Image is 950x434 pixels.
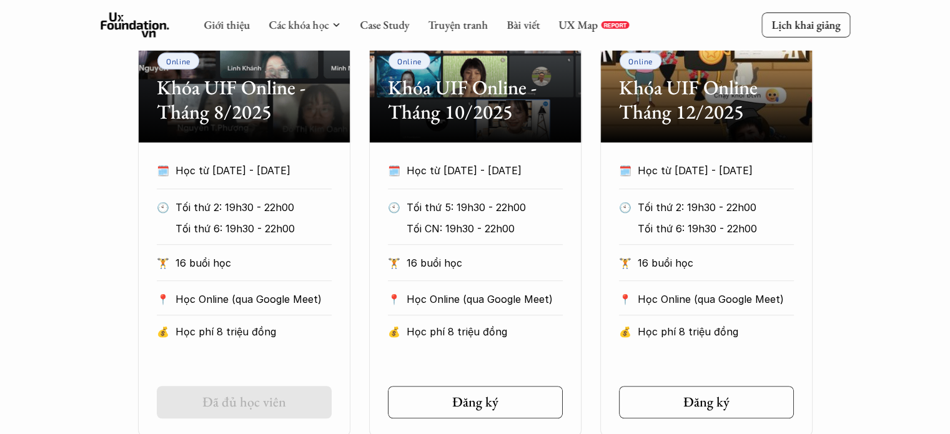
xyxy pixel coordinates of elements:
[176,161,332,180] p: Học từ [DATE] - [DATE]
[388,322,400,341] p: 💰
[388,293,400,305] p: 📍
[166,57,190,66] p: Online
[619,76,794,124] h2: Khóa UIF Online Tháng 12/2025
[761,12,850,37] a: Lịch khai giảng
[638,161,794,180] p: Học từ [DATE] - [DATE]
[176,198,350,217] p: Tối thứ 2: 19h30 - 22h00
[619,254,631,272] p: 🏋️
[397,57,422,66] p: Online
[619,161,631,180] p: 🗓️
[407,198,581,217] p: Tối thứ 5: 19h30 - 22h00
[388,254,400,272] p: 🏋️
[638,290,794,308] p: Học Online (qua Google Meet)
[407,219,581,238] p: Tối CN: 19h30 - 22h00
[428,17,488,32] a: Truyện tranh
[360,17,409,32] a: Case Study
[628,57,653,66] p: Online
[176,290,332,308] p: Học Online (qua Google Meet)
[558,17,598,32] a: UX Map
[176,322,332,341] p: Học phí 8 triệu đồng
[683,394,730,410] h5: Đăng ký
[407,290,563,308] p: Học Online (qua Google Meet)
[388,386,563,418] a: Đăng ký
[407,322,563,341] p: Học phí 8 triệu đồng
[157,198,169,217] p: 🕙
[388,198,400,217] p: 🕙
[407,254,563,272] p: 16 buổi học
[176,219,350,238] p: Tối thứ 6: 19h30 - 22h00
[619,293,631,305] p: 📍
[638,254,794,272] p: 16 buổi học
[603,21,626,29] p: REPORT
[619,322,631,341] p: 💰
[407,161,563,180] p: Học từ [DATE] - [DATE]
[638,198,812,217] p: Tối thứ 2: 19h30 - 22h00
[638,219,812,238] p: Tối thứ 6: 19h30 - 22h00
[157,322,169,341] p: 💰
[202,394,286,410] h5: Đã đủ học viên
[638,322,794,341] p: Học phí 8 triệu đồng
[507,17,540,32] a: Bài viết
[619,198,631,217] p: 🕙
[157,161,169,180] p: 🗓️
[452,394,498,410] h5: Đăng ký
[157,293,169,305] p: 📍
[157,254,169,272] p: 🏋️
[176,254,332,272] p: 16 buổi học
[157,76,332,124] h2: Khóa UIF Online - Tháng 8/2025
[269,17,329,32] a: Các khóa học
[204,17,250,32] a: Giới thiệu
[388,76,563,124] h2: Khóa UIF Online - Tháng 10/2025
[388,161,400,180] p: 🗓️
[619,386,794,418] a: Đăng ký
[771,17,840,32] p: Lịch khai giảng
